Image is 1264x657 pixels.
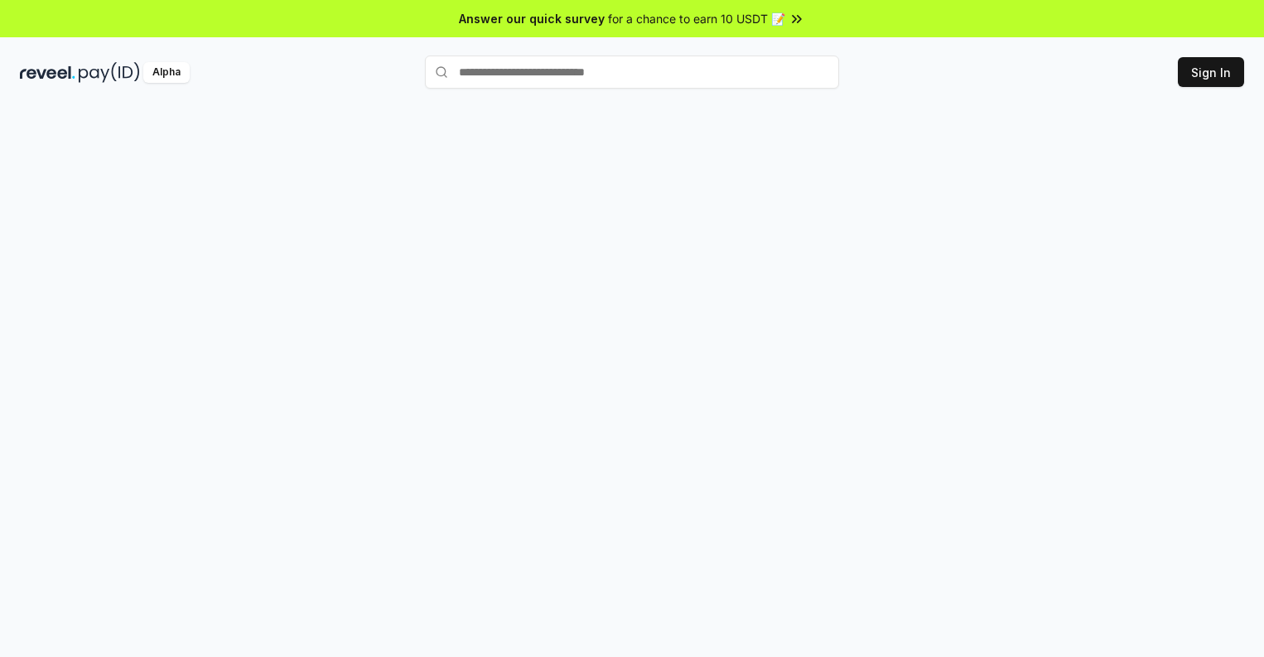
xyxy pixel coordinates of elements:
[608,10,785,27] span: for a chance to earn 10 USDT 📝
[1178,57,1244,87] button: Sign In
[143,62,190,83] div: Alpha
[459,10,605,27] span: Answer our quick survey
[79,62,140,83] img: pay_id
[20,62,75,83] img: reveel_dark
